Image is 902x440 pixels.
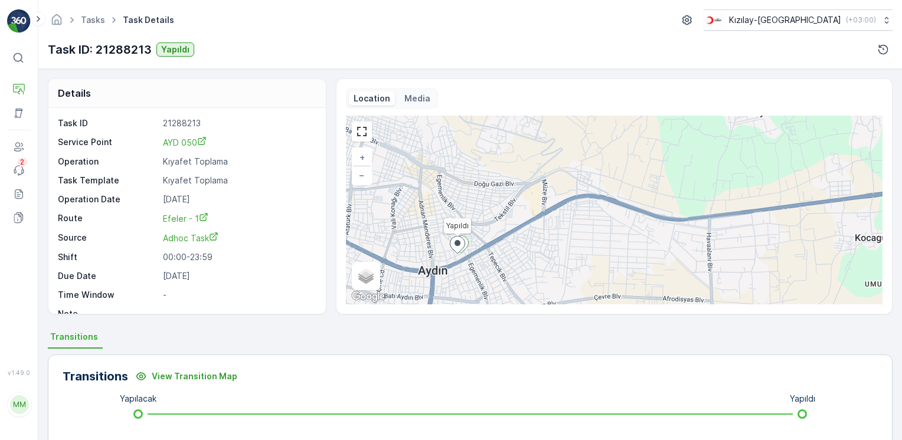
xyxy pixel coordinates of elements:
[81,15,105,25] a: Tasks
[58,308,158,320] p: Note
[353,263,379,289] a: Layers
[359,170,365,180] span: −
[50,18,63,28] a: Homepage
[128,367,244,386] button: View Transition Map
[353,166,371,184] a: Zoom Out
[163,214,208,224] span: Efeler - 1
[163,212,313,225] a: Efeler - 1
[58,212,158,225] p: Route
[58,117,158,129] p: Task ID
[7,369,31,376] span: v 1.49.0
[349,289,388,304] a: Open this area in Google Maps (opens a new window)
[163,175,313,186] p: Kıyafet Toplama
[7,9,31,33] img: logo
[48,41,152,58] p: Task ID: 21288213
[349,289,388,304] img: Google
[163,308,313,320] p: -
[120,14,177,26] span: Task Details
[58,156,158,168] p: Operation
[152,370,237,382] p: View Transition Map
[163,137,207,147] span: AYD 050
[354,93,390,104] p: Location
[163,193,313,205] p: [DATE]
[58,232,158,244] p: Source
[353,149,371,166] a: Zoom In
[360,152,365,162] span: +
[163,136,313,149] a: AYD 050
[58,289,158,301] p: Time Window
[58,193,158,205] p: Operation Date
[7,159,31,182] a: 2
[846,15,876,25] p: ( +03:00 )
[163,232,313,244] a: Adhoc Task
[20,157,25,167] p: 2
[58,136,158,149] p: Service Point
[704,14,724,27] img: k%C4%B1z%C4%B1lay_D5CCths.png
[163,289,313,301] p: -
[353,123,371,140] a: View Fullscreen
[58,251,158,263] p: Shift
[704,9,893,31] button: Kızılay-[GEOGRAPHIC_DATA](+03:00)
[58,270,158,282] p: Due Date
[163,233,218,243] span: Adhoc Task
[7,379,31,431] button: MM
[156,42,194,57] button: Yapıldı
[58,86,91,100] p: Details
[163,270,313,282] p: [DATE]
[790,393,815,405] p: Yapıldı
[729,14,841,26] p: Kızılay-[GEOGRAPHIC_DATA]
[404,93,430,104] p: Media
[161,44,189,55] p: Yapıldı
[163,117,313,129] p: 21288213
[120,393,156,405] p: Yapılacak
[58,175,158,186] p: Task Template
[163,156,313,168] p: Kıyafet Toplama
[163,251,313,263] p: 00:00-23:59
[50,331,98,343] span: Transitions
[63,367,128,385] p: Transitions
[10,395,29,414] div: MM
